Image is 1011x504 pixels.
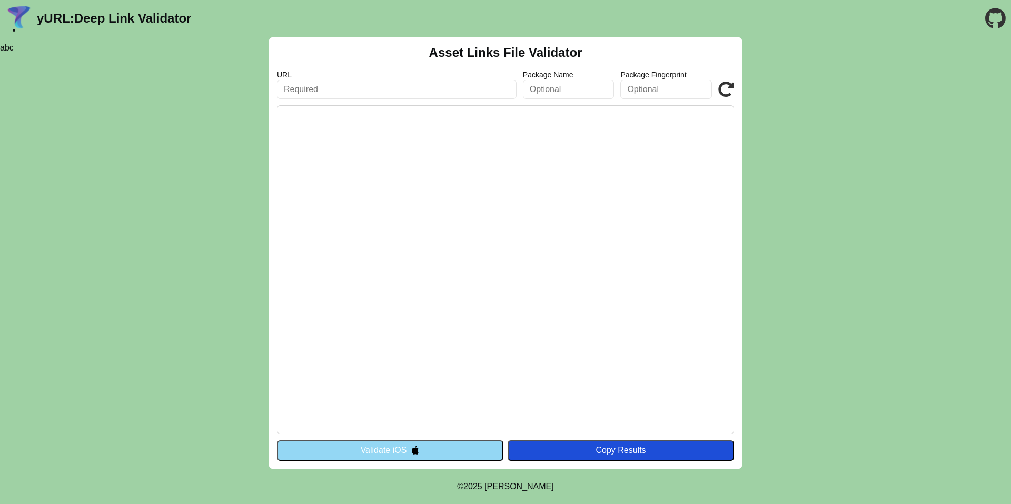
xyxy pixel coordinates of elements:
[523,80,614,99] input: Optional
[620,70,712,79] label: Package Fingerprint
[463,482,482,491] span: 2025
[457,469,553,504] footer: ©
[523,70,614,79] label: Package Name
[513,446,729,455] div: Copy Results
[411,446,420,455] img: appleIcon.svg
[429,45,582,60] h2: Asset Links File Validator
[508,440,734,460] button: Copy Results
[620,80,712,99] input: Optional
[277,80,517,99] input: Required
[277,70,517,79] label: URL
[277,440,503,460] button: Validate iOS
[37,11,191,26] a: yURL:Deep Link Validator
[484,482,554,491] a: Michael Ibragimchayev's Personal Site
